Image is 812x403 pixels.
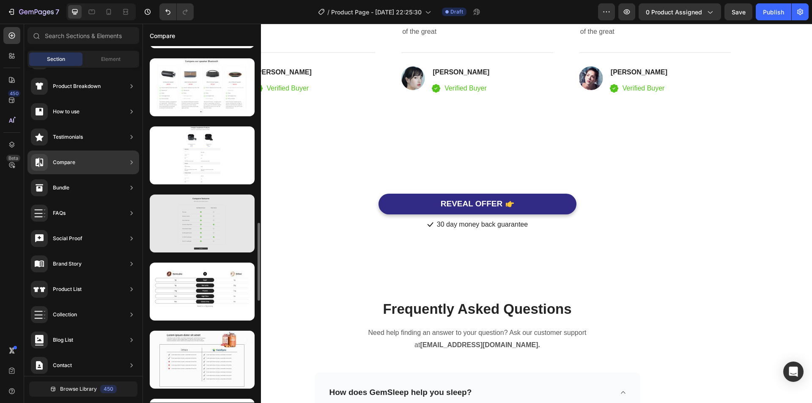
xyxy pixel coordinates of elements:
[468,44,525,54] p: [PERSON_NAME]
[219,303,450,328] p: Need help finding an answer to your question? Ask our customer support at
[290,44,410,54] p: [PERSON_NAME]
[27,27,139,44] input: Search Sections & Elements
[88,277,582,295] p: Frequently Asked Questions
[186,362,331,376] div: How does GemSleep help you sleep?
[53,361,72,370] div: Contact
[53,133,83,141] div: Testimonials
[302,59,422,71] p: Verified Buyer
[53,107,80,116] div: How to use
[480,59,522,71] p: Verified Buyer
[53,336,73,344] div: Blog List
[53,285,82,293] div: Product List
[101,55,121,63] span: Element
[327,8,329,16] span: /
[294,195,385,207] p: 30 day money back guarantee
[53,82,101,90] div: Product Breakdown
[724,3,752,20] button: Save
[450,8,463,16] span: Draft
[29,381,137,397] button: Browse Library450
[6,155,20,162] div: Beta
[756,3,791,20] button: Publish
[277,318,398,325] strong: [EMAIL_ADDRESS][DOMAIN_NAME].
[53,184,69,192] div: Bundle
[53,310,77,319] div: Collection
[646,8,702,16] span: 0 product assigned
[732,8,746,16] span: Save
[331,8,422,16] span: Product Page - [DATE] 22:25:30
[53,209,66,217] div: FAQs
[639,3,721,20] button: 0 product assigned
[47,55,65,63] span: Section
[60,385,97,393] span: Browse Library
[53,234,82,243] div: Social Proof
[159,3,194,20] div: Undo/Redo
[53,158,75,167] div: Compare
[3,3,63,20] button: 7
[53,260,82,268] div: Brand Story
[236,170,434,191] button: REVEAL OFFER
[783,362,804,382] div: Open Intercom Messenger
[55,7,59,17] p: 7
[100,385,117,393] div: 450
[8,90,20,97] div: 450
[143,24,812,403] iframe: Design area
[763,8,784,16] div: Publish
[298,175,360,186] div: REVEAL OFFER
